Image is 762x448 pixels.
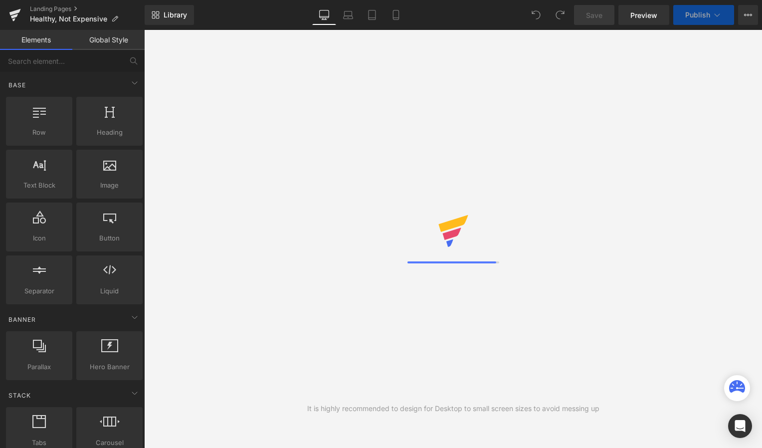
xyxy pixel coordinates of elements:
span: Hero Banner [79,362,140,372]
span: Row [9,127,69,138]
span: Icon [9,233,69,243]
span: Banner [7,315,37,324]
span: Base [7,80,27,90]
span: Button [79,233,140,243]
a: Landing Pages [30,5,145,13]
div: It is highly recommended to design for Desktop to small screen sizes to avoid messing up [307,403,599,414]
button: Publish [673,5,734,25]
button: More [738,5,758,25]
a: Tablet [360,5,384,25]
a: Global Style [72,30,145,50]
span: Healthy, Not Expensive [30,15,107,23]
span: Heading [79,127,140,138]
span: Separator [9,286,69,296]
span: Image [79,180,140,191]
span: Parallax [9,362,69,372]
span: Tabs [9,438,69,448]
a: Desktop [312,5,336,25]
div: Open Intercom Messenger [728,414,752,438]
a: Mobile [384,5,408,25]
a: Laptop [336,5,360,25]
button: Redo [550,5,570,25]
span: Text Block [9,180,69,191]
span: Publish [685,11,710,19]
a: New Library [145,5,194,25]
span: Preview [630,10,657,20]
span: Liquid [79,286,140,296]
span: Library [164,10,187,19]
span: Stack [7,391,32,400]
span: Save [586,10,602,20]
a: Preview [618,5,669,25]
button: Undo [526,5,546,25]
span: Carousel [79,438,140,448]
